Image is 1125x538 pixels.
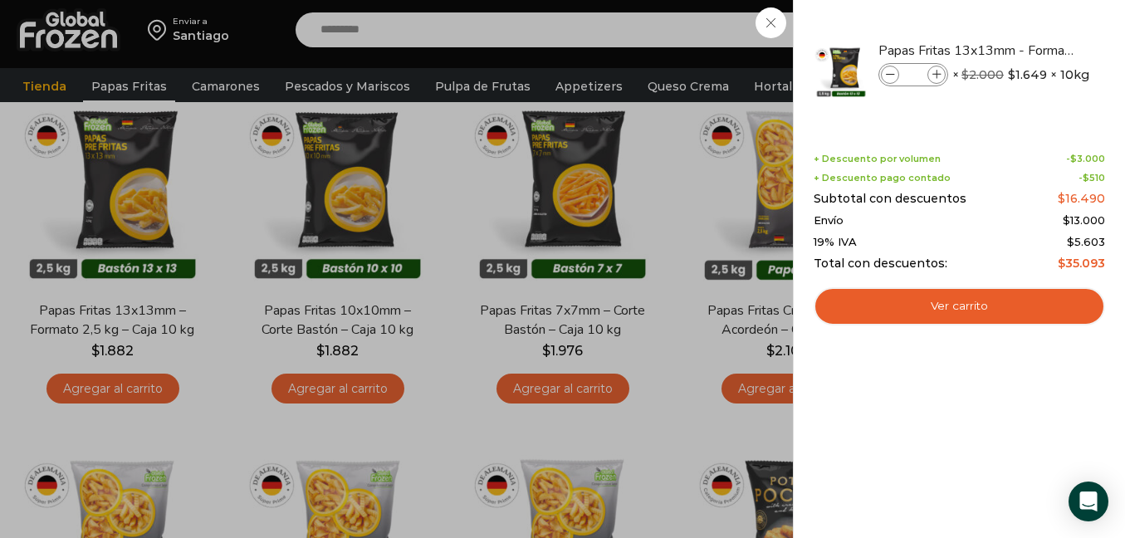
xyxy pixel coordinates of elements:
span: $ [1083,172,1089,183]
bdi: 1.649 [1008,66,1047,83]
div: Open Intercom Messenger [1069,482,1108,521]
bdi: 3.000 [1070,153,1105,164]
span: × × 10kg [952,63,1089,86]
bdi: 13.000 [1063,213,1105,227]
span: 5.603 [1067,235,1105,248]
span: $ [961,67,969,82]
span: Envío [814,214,844,227]
bdi: 510 [1083,172,1105,183]
span: + Descuento por volumen [814,154,941,164]
bdi: 2.000 [961,67,1004,82]
a: Papas Fritas 13x13mm - Formato 2,5 kg - Caja 10 kg [878,42,1076,60]
bdi: 35.093 [1058,256,1105,271]
span: Total con descuentos: [814,257,947,271]
span: + Descuento pago contado [814,173,951,183]
span: - [1066,154,1105,164]
span: - [1079,173,1105,183]
span: $ [1058,191,1065,206]
span: $ [1063,213,1070,227]
a: Ver carrito [814,287,1105,325]
span: $ [1067,235,1074,248]
input: Product quantity [901,66,926,84]
span: 19% IVA [814,236,857,249]
span: $ [1008,66,1015,83]
span: Subtotal con descuentos [814,192,966,206]
span: $ [1058,256,1065,271]
bdi: 16.490 [1058,191,1105,206]
span: $ [1070,153,1077,164]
